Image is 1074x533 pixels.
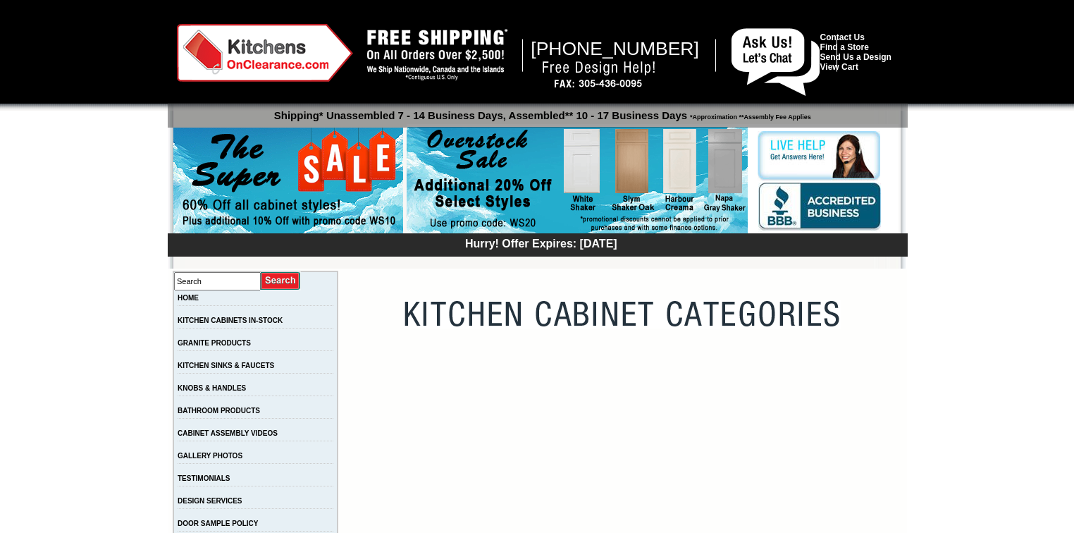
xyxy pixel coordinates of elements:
input: Submit [261,271,301,290]
a: DESIGN SERVICES [178,497,242,505]
span: *Approximation **Assembly Fee Applies [687,110,811,121]
span: [PHONE_NUMBER] [531,38,699,59]
a: HOME [178,294,199,302]
a: BATHROOM PRODUCTS [178,407,260,415]
a: DOOR SAMPLE POLICY [178,520,258,527]
a: Send Us a Design [820,52,891,62]
a: KITCHEN CABINETS IN-STOCK [178,317,283,324]
a: View Cart [820,62,858,72]
a: KNOBS & HANDLES [178,384,246,392]
a: CABINET ASSEMBLY VIDEOS [178,429,278,437]
p: Shipping* Unassembled 7 - 14 Business Days, Assembled** 10 - 17 Business Days [175,103,908,121]
a: GALLERY PHOTOS [178,452,242,460]
div: Hurry! Offer Expires: [DATE] [175,235,908,250]
a: GRANITE PRODUCTS [178,339,251,347]
a: Find a Store [820,42,869,52]
img: Kitchens on Clearance Logo [177,24,353,82]
a: KITCHEN SINKS & FAUCETS [178,362,274,369]
a: TESTIMONIALS [178,474,230,482]
a: Contact Us [820,32,865,42]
